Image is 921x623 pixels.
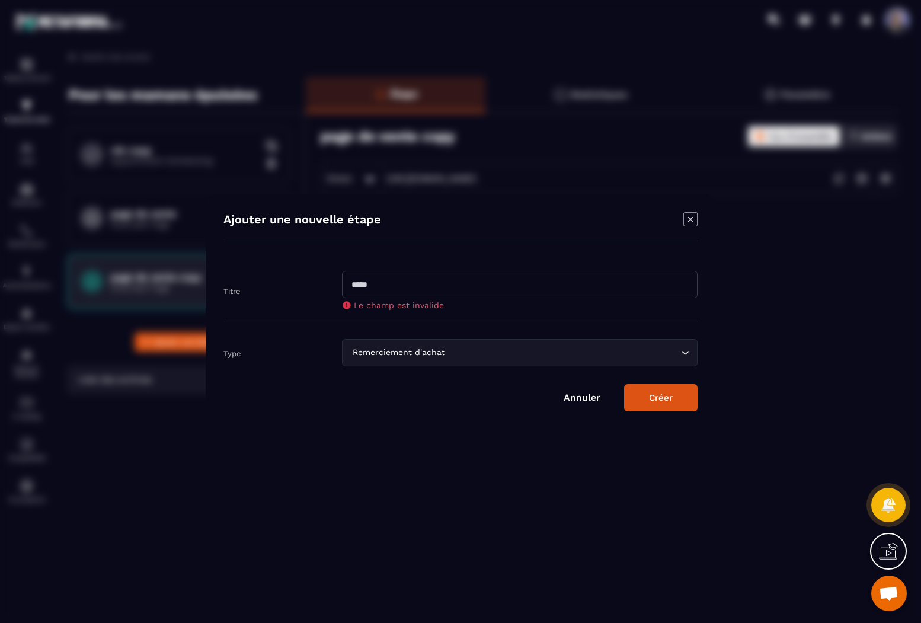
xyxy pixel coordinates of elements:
label: Titre [223,286,241,295]
label: Type [223,349,241,357]
span: Le champ est invalide [354,301,444,310]
span: Remerciement d'achat [350,346,447,359]
div: Search for option [342,339,698,366]
h4: Ajouter une nouvelle étape [223,212,381,229]
a: Ouvrir le chat [871,576,907,611]
input: Search for option [447,346,678,359]
a: Annuler [564,392,600,403]
button: Créer [624,384,698,411]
